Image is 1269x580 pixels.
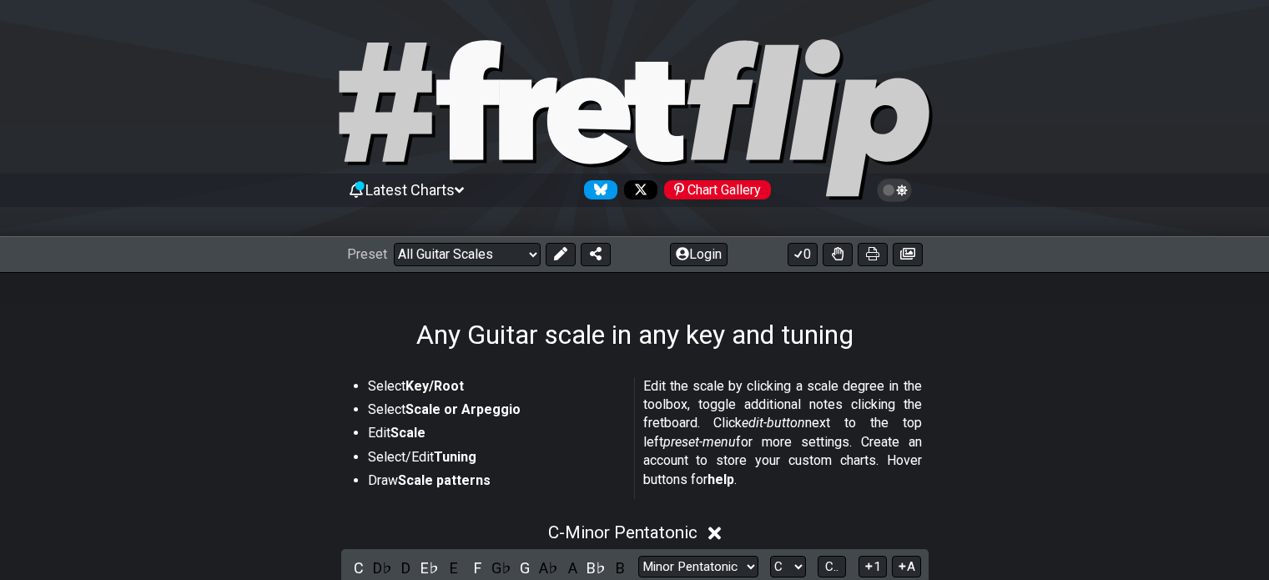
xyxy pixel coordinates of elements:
div: toggle pitch class [419,557,441,579]
button: Edit Preset [546,243,576,266]
strong: Scale [390,425,426,441]
span: Preset [347,246,387,262]
strong: Key/Root [405,378,464,394]
h1: Any Guitar scale in any key and tuning [416,319,854,351]
div: toggle pitch class [538,557,560,579]
strong: help [708,472,734,487]
button: Share Preset [581,243,611,266]
strong: Scale patterns [398,472,491,488]
div: toggle pitch class [586,557,607,579]
select: Preset [394,243,541,266]
button: A [892,556,921,578]
span: C - Minor Pentatonic [548,522,697,542]
li: Draw [368,472,623,495]
button: 1 [859,556,887,578]
div: toggle pitch class [609,557,631,579]
select: Tonic/Root [770,556,806,578]
button: C.. [818,556,846,578]
strong: Tuning [434,449,476,465]
div: toggle pitch class [514,557,536,579]
a: Follow #fretflip at X [617,180,657,199]
div: toggle pitch class [561,557,583,579]
a: #fretflip at Pinterest [657,180,771,199]
span: Latest Charts [365,181,455,199]
span: C.. [825,559,838,574]
div: toggle pitch class [371,557,393,579]
button: Print [858,243,888,266]
li: Edit [368,424,623,447]
li: Select [368,377,623,401]
li: Select/Edit [368,448,623,472]
p: Edit the scale by clicking a scale degree in the toolbox, toggle additional notes clicking the fr... [643,377,922,489]
button: Login [670,243,728,266]
div: toggle pitch class [348,557,370,579]
span: Toggle light / dark theme [885,183,904,198]
em: preset-menu [663,434,736,450]
div: toggle pitch class [491,557,512,579]
li: Select [368,401,623,424]
em: edit-button [742,415,805,431]
button: 0 [788,243,818,266]
a: Follow #fretflip at Bluesky [577,180,617,199]
div: toggle pitch class [466,557,488,579]
button: Toggle Dexterity for all fretkits [823,243,853,266]
button: Create image [893,243,923,266]
div: Chart Gallery [664,180,771,199]
strong: Scale or Arpeggio [405,401,521,417]
select: Scale [638,556,758,578]
div: toggle pitch class [395,557,417,579]
div: toggle pitch class [443,557,465,579]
